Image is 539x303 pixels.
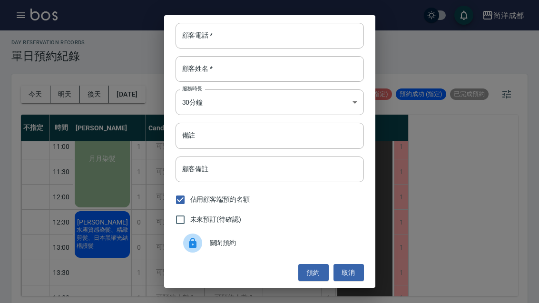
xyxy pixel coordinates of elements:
[176,89,364,115] div: 30分鐘
[182,85,202,92] label: 服務時長
[190,215,242,225] span: 未來預訂(待確認)
[176,230,364,256] div: 關閉預約
[333,264,364,282] button: 取消
[190,195,250,205] span: 佔用顧客端預約名額
[298,264,329,282] button: 預約
[210,238,356,248] span: 關閉預約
